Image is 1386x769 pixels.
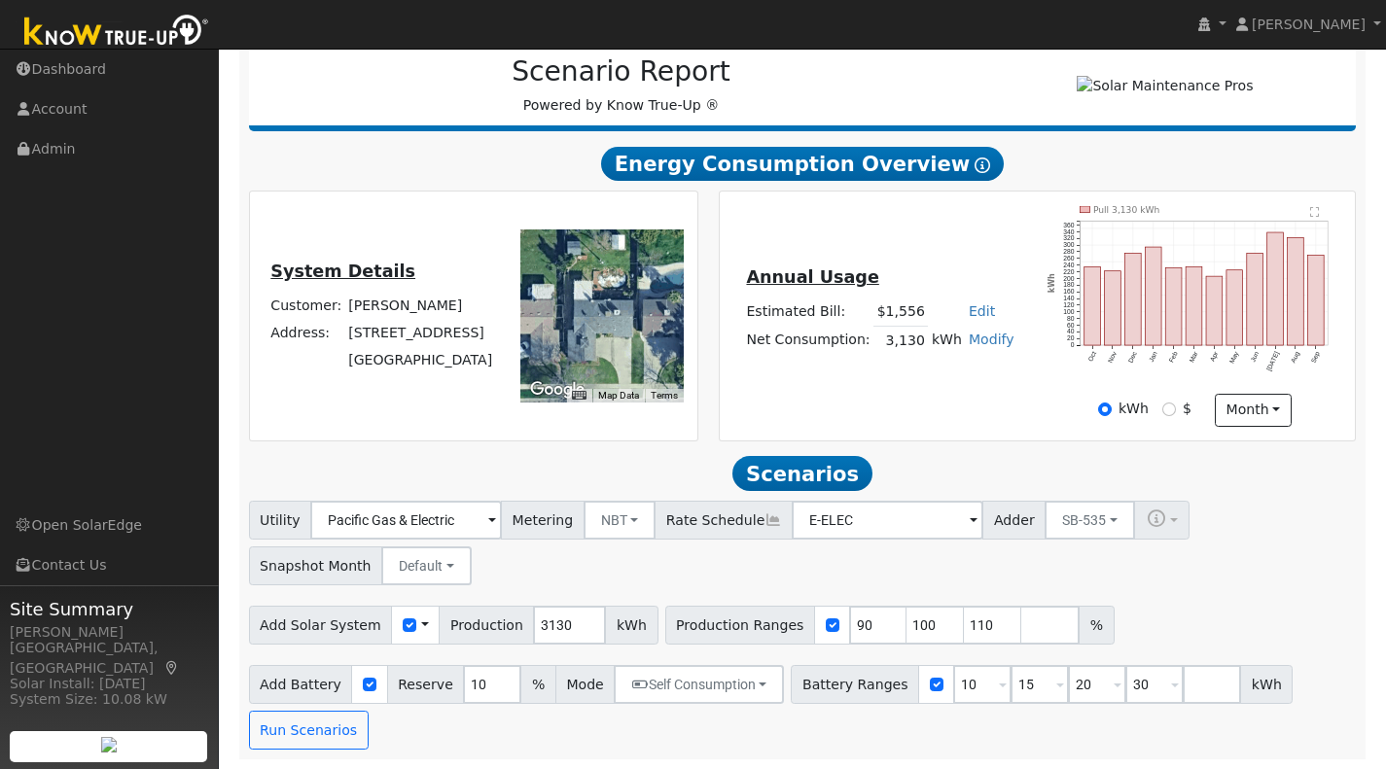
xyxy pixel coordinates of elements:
[1048,273,1056,293] text: kWh
[1308,255,1325,345] rect: onclick=""
[1045,501,1135,540] button: SB-535
[1067,328,1075,334] text: 40
[982,501,1046,540] span: Adder
[1071,341,1075,348] text: 0
[1206,276,1223,345] rect: onclick=""
[732,456,871,491] span: Scenarios
[1310,350,1322,364] text: Sep
[1183,399,1191,419] label: $
[605,606,657,645] span: kWh
[249,546,383,585] span: Snapshot Month
[873,298,928,327] td: $1,556
[1215,394,1292,427] button: month
[792,501,983,540] input: Select a Rate Schedule
[1168,350,1179,364] text: Feb
[1148,350,1158,363] text: Jan
[1098,402,1112,416] input: kWh
[1247,253,1263,345] rect: onclick=""
[249,711,369,750] button: Run Scenarios
[501,501,585,540] span: Metering
[163,660,181,676] a: Map
[520,665,555,704] span: %
[1240,665,1293,704] span: kWh
[10,622,208,643] div: [PERSON_NAME]
[249,665,353,704] span: Add Battery
[1267,232,1284,345] rect: onclick=""
[10,689,208,710] div: System Size: 10.08 kW
[381,546,472,585] button: Default
[651,390,678,401] a: Terms (opens in new tab)
[249,606,393,645] span: Add Solar System
[572,389,586,402] button: Keyboard shortcuts
[10,638,208,679] div: [GEOGRAPHIC_DATA], [GEOGRAPHIC_DATA]
[555,665,615,704] span: Mode
[1226,269,1243,344] rect: onclick=""
[15,11,219,54] img: Know True-Up
[1119,399,1149,419] label: kWh
[525,377,589,402] a: Open this area in Google Maps (opens a new window)
[101,737,117,752] img: retrieve
[1067,334,1075,341] text: 20
[1290,350,1301,364] text: Aug
[267,292,345,319] td: Customer:
[1187,266,1203,345] rect: onclick=""
[655,501,793,540] span: Rate Schedule
[439,606,534,645] span: Production
[1064,255,1075,262] text: 260
[743,327,873,355] td: Net Consumption:
[345,320,496,347] td: [STREET_ADDRESS]
[10,596,208,622] span: Site Summary
[1105,270,1121,344] rect: onclick=""
[1064,274,1075,281] text: 200
[268,55,974,88] h2: Scenario Report
[249,501,312,540] span: Utility
[1064,267,1075,274] text: 220
[1079,606,1114,645] span: %
[1093,203,1160,214] text: Pull 3,130 kWh
[1311,206,1320,217] text: 
[1288,237,1304,345] rect: onclick=""
[1067,321,1075,328] text: 60
[1064,234,1075,241] text: 320
[1146,247,1162,345] rect: onclick=""
[270,262,415,281] u: System Details
[746,267,878,287] u: Annual Usage
[1064,295,1075,301] text: 140
[1107,349,1119,363] text: Nov
[1162,402,1176,416] input: $
[1064,281,1075,288] text: 180
[1064,227,1075,234] text: 340
[1228,350,1241,365] text: May
[791,665,919,704] span: Battery Ranges
[969,303,995,319] a: Edit
[10,674,208,694] div: Solar Install: [DATE]
[267,320,345,347] td: Address:
[1077,76,1253,96] img: Solar Maintenance Pros
[1087,350,1098,363] text: Oct
[1084,266,1101,345] rect: onclick=""
[525,377,589,402] img: Google
[1209,349,1221,363] text: Apr
[1064,301,1075,308] text: 120
[1064,241,1075,248] text: 300
[598,389,639,402] button: Map Data
[1252,17,1366,32] span: [PERSON_NAME]
[1064,288,1075,295] text: 160
[1250,350,1261,363] text: Jun
[259,55,984,116] div: Powered by Know True-Up ®
[1067,314,1075,321] text: 80
[345,292,496,319] td: [PERSON_NAME]
[601,147,1004,182] span: Energy Consumption Overview
[584,501,657,540] button: NBT
[1125,253,1142,345] rect: onclick=""
[1064,221,1075,227] text: 360
[1064,261,1075,267] text: 240
[1064,248,1075,255] text: 280
[387,665,465,704] span: Reserve
[743,298,873,327] td: Estimated Bill:
[1064,308,1075,315] text: 100
[614,665,784,704] button: Self Consumption
[1189,349,1200,363] text: Mar
[1166,267,1183,345] rect: onclick=""
[873,327,928,355] td: 3,130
